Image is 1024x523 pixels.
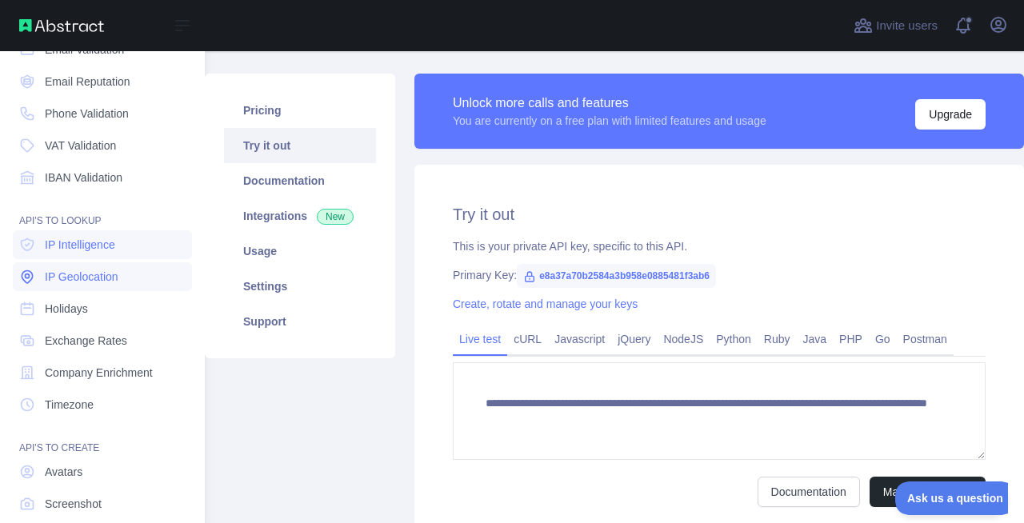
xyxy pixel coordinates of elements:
a: Support [224,304,376,339]
a: Usage [224,234,376,269]
a: NodeJS [657,326,710,352]
a: Screenshot [13,489,192,518]
a: Settings [224,269,376,304]
a: Javascript [548,326,611,352]
a: Create, rotate and manage your keys [453,297,638,310]
a: PHP [833,326,869,352]
button: Make test request [870,477,986,507]
a: Exchange Rates [13,326,192,355]
a: Documentation [758,477,860,507]
a: Email Reputation [13,67,192,96]
span: Phone Validation [45,106,129,122]
a: Java [797,326,834,352]
a: cURL [507,326,548,352]
img: Abstract API [19,19,104,32]
a: Holidays [13,294,192,323]
span: IBAN Validation [45,170,122,186]
span: IP Geolocation [45,269,118,285]
a: Postman [897,326,954,352]
span: Timezone [45,397,94,413]
iframe: Toggle Customer Support [895,481,1008,515]
div: Unlock more calls and features [453,94,766,113]
a: Phone Validation [13,99,192,128]
button: Upgrade [915,99,986,130]
a: Company Enrichment [13,358,192,387]
span: VAT Validation [45,138,116,154]
span: IP Intelligence [45,237,115,253]
a: Documentation [224,163,376,198]
div: API'S TO LOOKUP [13,195,192,227]
a: IBAN Validation [13,163,192,192]
a: Integrations New [224,198,376,234]
span: Holidays [45,301,88,317]
a: Python [710,326,758,352]
a: IP Intelligence [13,230,192,259]
a: VAT Validation [13,131,192,160]
span: Email Reputation [45,74,130,90]
span: Invite users [876,17,938,35]
div: This is your private API key, specific to this API. [453,238,986,254]
a: Try it out [224,128,376,163]
a: IP Geolocation [13,262,192,291]
a: jQuery [611,326,657,352]
h2: Try it out [453,203,986,226]
a: Live test [453,326,507,352]
span: New [317,209,354,225]
div: API'S TO CREATE [13,422,192,454]
button: Invite users [850,13,941,38]
div: Primary Key: [453,267,986,283]
a: Go [869,326,897,352]
span: e8a37a70b2584a3b958e0885481f3ab6 [517,264,716,288]
a: Ruby [758,326,797,352]
span: Avatars [45,464,82,480]
span: Exchange Rates [45,333,127,349]
a: Avatars [13,457,192,486]
div: You are currently on a free plan with limited features and usage [453,113,766,129]
a: Pricing [224,93,376,128]
a: Timezone [13,390,192,419]
span: Company Enrichment [45,365,153,381]
span: Screenshot [45,496,102,512]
